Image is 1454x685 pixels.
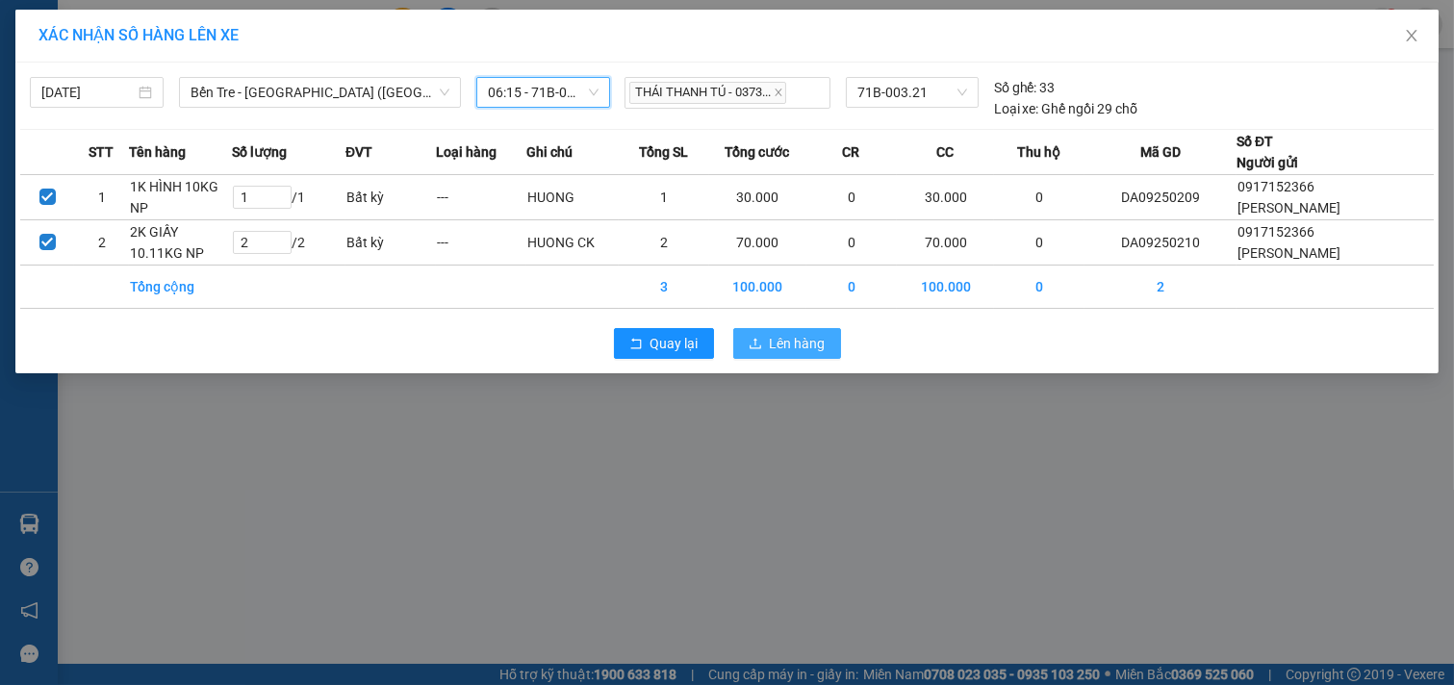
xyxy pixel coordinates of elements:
[709,175,806,220] td: 30.000
[129,220,232,266] td: 2K GIẤY 10.11KG NP
[1140,141,1181,163] span: Mã GD
[345,175,436,220] td: Bất kỳ
[1084,220,1237,266] td: DA09250210
[619,220,709,266] td: 2
[38,26,239,44] span: XÁC NHẬN SỐ HÀNG LÊN XE
[897,220,994,266] td: 70.000
[619,175,709,220] td: 1
[89,141,114,163] span: STT
[897,266,994,309] td: 100.000
[129,141,186,163] span: Tên hàng
[857,78,966,107] span: 71B-003.21
[749,337,762,352] span: upload
[232,141,287,163] span: Số lượng
[436,141,497,163] span: Loại hàng
[806,175,897,220] td: 0
[41,82,135,103] input: 13/09/2025
[843,141,860,163] span: CR
[806,220,897,266] td: 0
[488,78,599,107] span: 06:15 - 71B-003.21
[770,333,826,354] span: Lên hàng
[526,175,619,220] td: HUONG
[650,333,699,354] span: Quay lại
[639,141,688,163] span: Tổng SL
[994,77,1037,98] span: Số ghế:
[436,175,526,220] td: ---
[629,337,643,352] span: rollback
[74,220,128,266] td: 2
[232,220,345,266] td: / 2
[725,141,789,163] span: Tổng cước
[1237,245,1340,261] span: [PERSON_NAME]
[345,220,436,266] td: Bất kỳ
[1084,266,1237,309] td: 2
[629,82,786,104] span: THÁI THANH TÚ - 0373...
[1237,224,1314,240] span: 0917152366
[526,220,619,266] td: HUONG CK
[994,77,1056,98] div: 33
[129,175,232,220] td: 1K HÌNH 10KG NP
[191,78,449,107] span: Bến Tre - Sài Gòn (CT)
[1404,28,1419,43] span: close
[232,175,345,220] td: / 1
[526,141,573,163] span: Ghi chú
[994,98,1138,119] div: Ghế ngồi 29 chỗ
[1084,175,1237,220] td: DA09250209
[614,328,714,359] button: rollbackQuay lại
[936,141,954,163] span: CC
[709,220,806,266] td: 70.000
[994,266,1084,309] td: 0
[897,175,994,220] td: 30.000
[774,88,783,97] span: close
[1237,200,1340,216] span: [PERSON_NAME]
[709,266,806,309] td: 100.000
[439,87,450,98] span: down
[1237,131,1298,173] div: Số ĐT Người gửi
[619,266,709,309] td: 3
[345,141,372,163] span: ĐVT
[129,266,232,309] td: Tổng cộng
[733,328,841,359] button: uploadLên hàng
[436,220,526,266] td: ---
[994,98,1039,119] span: Loại xe:
[74,175,128,220] td: 1
[1385,10,1439,63] button: Close
[994,175,1084,220] td: 0
[994,220,1084,266] td: 0
[1017,141,1060,163] span: Thu hộ
[1237,179,1314,194] span: 0917152366
[806,266,897,309] td: 0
